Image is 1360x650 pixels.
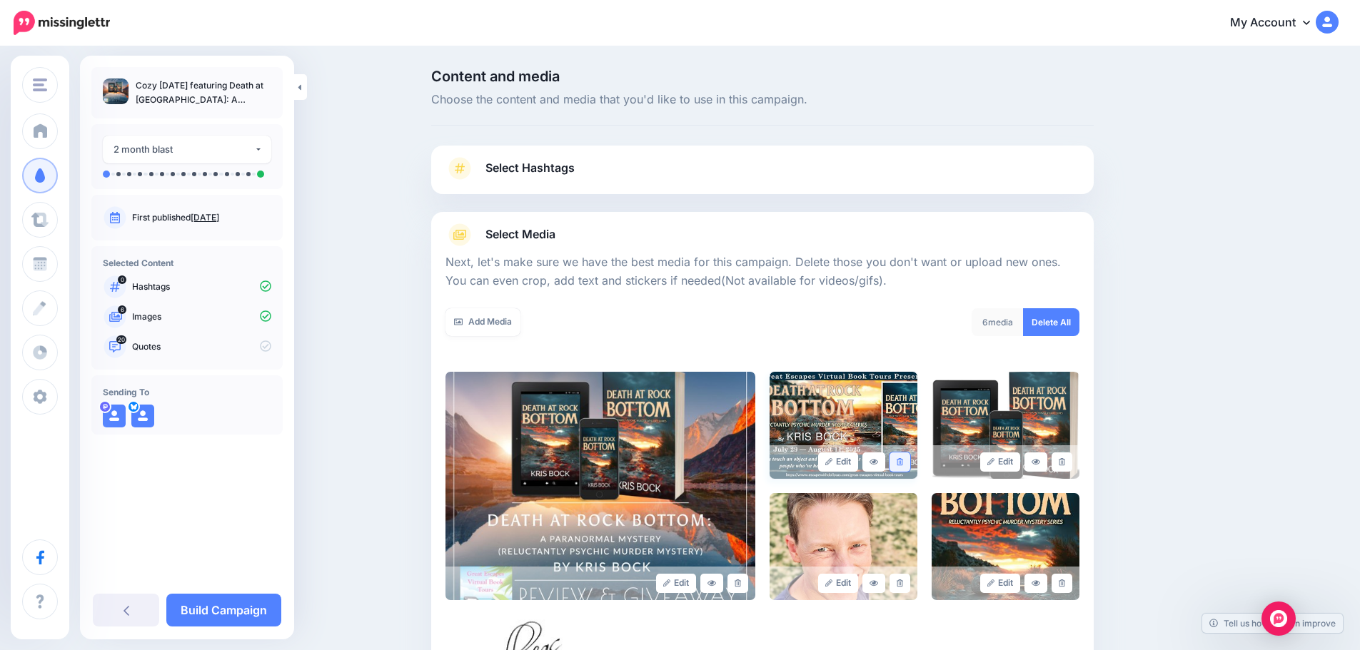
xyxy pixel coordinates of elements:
[770,372,917,479] img: 3f1f87aecefea5677378e69b058799ea_large.jpg
[114,141,254,158] div: 2 month blast
[980,452,1021,472] a: Edit
[770,493,917,600] img: 2ec00ea18de79c4937acdc3ed0ab6f7a_large.jpg
[656,574,697,593] a: Edit
[118,275,126,284] span: 0
[445,253,1079,290] p: Next, let's make sure we have the best media for this campaign. Delete those you don't want or up...
[118,305,126,314] span: 6
[103,405,126,427] img: user_default_image.png
[485,158,575,178] span: Select Hashtags
[431,69,1094,83] span: Content and media
[982,317,988,327] span: 6
[932,493,1079,600] img: 436bd8d786eb00055b6f3bafa899c3b5_large.jpg
[431,91,1094,109] span: Choose the content and media that you'd like to use in this campaign.
[132,310,271,323] p: Images
[485,225,555,244] span: Select Media
[818,574,859,593] a: Edit
[1216,6,1339,41] a: My Account
[932,372,1079,479] img: 9eabec3425b0feff2d3d22088a083832_large.jpg
[445,372,755,600] img: c9669ab4e39f2033c5e634883b74f7a7_large.jpg
[818,452,859,472] a: Edit
[1202,614,1343,633] a: Tell us how we can improve
[131,405,154,427] img: user_default_image.png
[136,78,271,107] p: Cozy [DATE] featuring Death at [GEOGRAPHIC_DATA]: A Paranormal Mystery (Reluctantly Psychic Murde...
[445,157,1079,194] a: Select Hashtags
[132,340,271,353] p: Quotes
[1023,308,1079,336] a: Delete All
[116,335,126,344] span: 20
[103,136,271,163] button: 2 month blast
[132,280,271,293] p: Hashtags
[191,212,219,223] a: [DATE]
[1261,601,1296,636] div: Open Intercom Messenger
[445,223,1079,246] a: Select Media
[33,78,47,91] img: menu.png
[445,308,520,336] a: Add Media
[972,308,1024,336] div: media
[980,574,1021,593] a: Edit
[103,78,129,104] img: c9669ab4e39f2033c5e634883b74f7a7_thumb.jpg
[132,211,271,224] p: First published
[103,387,271,397] h4: Sending To
[14,11,110,35] img: Missinglettr
[103,258,271,268] h4: Selected Content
